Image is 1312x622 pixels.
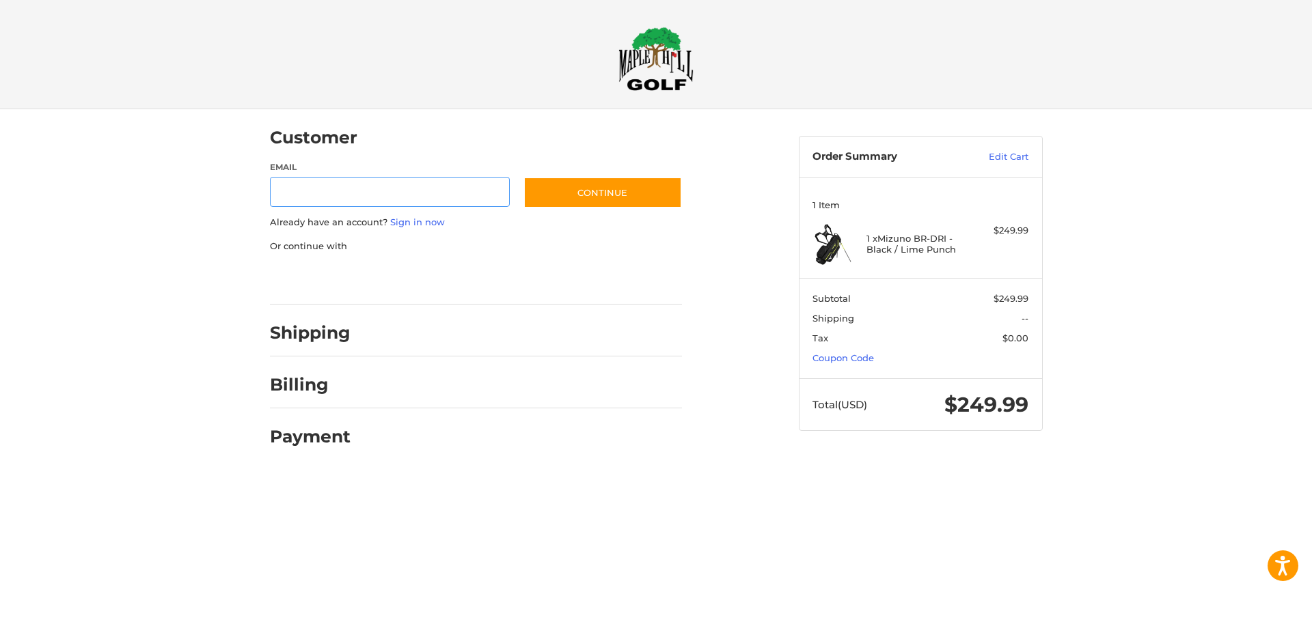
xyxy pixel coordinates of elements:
label: Email [270,161,510,173]
span: Shipping [812,313,854,324]
button: Continue [523,177,682,208]
img: Maple Hill Golf [618,27,694,91]
h2: Billing [270,374,350,395]
span: Subtotal [812,293,851,304]
h2: Shipping [270,322,351,343]
span: $0.00 [1002,333,1028,343]
span: Total (USD) [812,398,867,411]
iframe: PayPal-venmo [497,266,599,291]
p: Or continue with [270,240,682,253]
h2: Payment [270,426,351,447]
div: $249.99 [974,224,1028,238]
h3: Order Summary [812,150,959,164]
span: -- [1022,313,1028,324]
h3: 1 Item [812,199,1028,210]
span: $249.99 [944,392,1028,417]
span: Tax [812,333,828,343]
a: Edit Cart [959,150,1028,164]
h4: 1 x Mizuno BR-DRI - Black / Lime Punch [866,233,971,255]
p: Already have an account? [270,216,682,229]
a: Coupon Code [812,352,874,363]
a: Sign in now [390,216,445,227]
iframe: PayPal-paypal [265,266,368,291]
h2: Customer [270,127,357,148]
span: $249.99 [994,293,1028,304]
iframe: PayPal-paylater [381,266,484,291]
